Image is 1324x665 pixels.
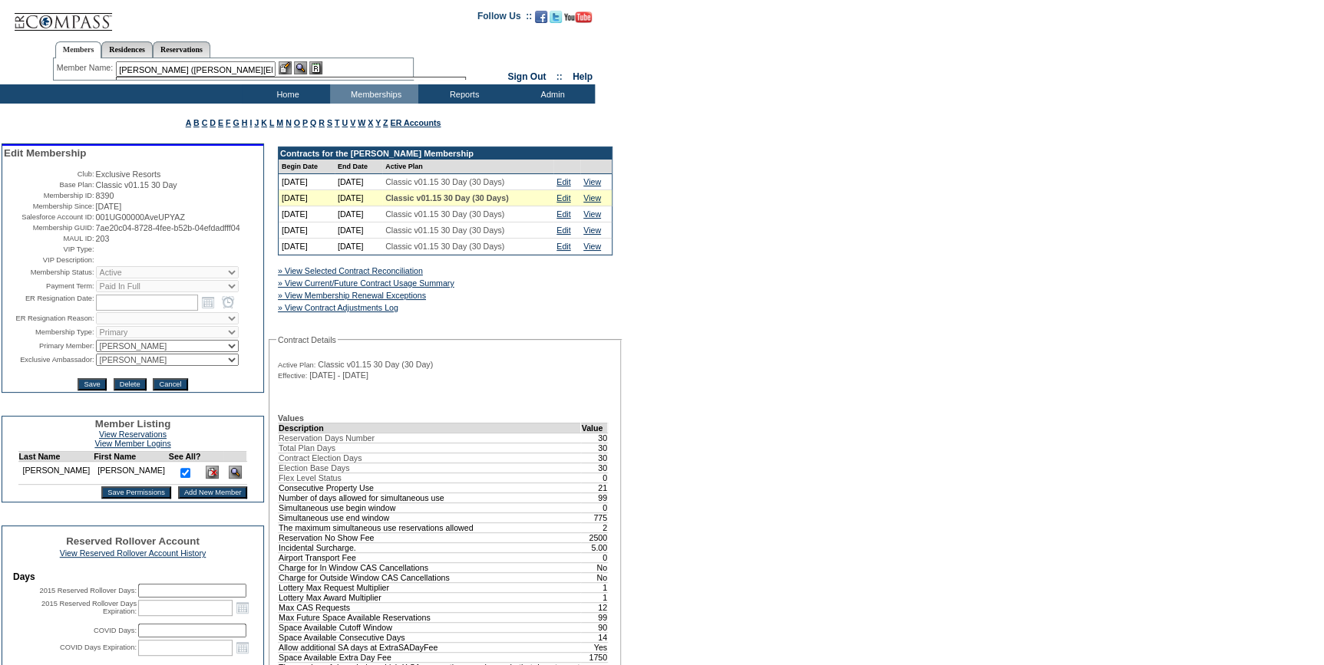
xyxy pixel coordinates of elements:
a: X [368,118,373,127]
img: Reservations [309,61,322,74]
td: Max Future Space Available Reservations [279,612,581,622]
span: Contract Election Days [279,453,362,463]
td: 5.00 [581,542,608,552]
td: Salesforce Account ID: [4,212,94,222]
input: Save [78,378,106,390]
td: Memberships [330,84,418,104]
td: Description [279,423,581,433]
td: First Name [94,452,169,462]
td: [DATE] [279,174,335,190]
td: No [581,572,608,582]
td: 2500 [581,532,608,542]
td: 1750 [581,652,608,662]
img: View [294,61,307,74]
span: Classic v01.15 30 Day (30 Days) [385,226,504,235]
legend: Contract Details [276,335,338,344]
td: 0 [581,472,608,482]
a: Members [55,41,102,58]
a: View Reserved Rollover Account History [60,548,206,558]
td: [DATE] [279,190,335,206]
td: MAUL ID: [4,234,94,243]
span: Active Plan: [278,360,315,370]
label: 2015 Reserved Rollover Days: [39,587,137,594]
td: Simultaneous use begin window [279,502,581,512]
a: O [294,118,300,127]
td: Club: [4,170,94,179]
a: I [249,118,252,127]
span: Member Listing [95,418,171,430]
a: Reservations [153,41,210,58]
a: Edit [556,177,570,186]
td: ER Resignation Date: [4,294,94,311]
a: A [186,118,191,127]
a: Help [573,71,593,82]
a: Q [310,118,316,127]
td: Exclusive Ambassador: [4,354,94,366]
a: View [583,177,601,186]
a: Residences [101,41,153,58]
img: Follow us on Twitter [550,11,562,23]
span: Classic v01.15 30 Day (30 Days) [385,177,504,186]
span: Classic v01.15 30 Day (30 Days) [385,209,504,219]
td: Number of days allowed for simultaneous use [279,492,581,502]
span: 8390 [96,191,114,200]
a: N [286,118,292,127]
span: Election Base Days [279,463,349,472]
td: ER Resignation Reason: [4,312,94,324]
a: View Member Logins [94,439,170,448]
img: Become our fan on Facebook [535,11,547,23]
td: Value [581,423,608,433]
a: Become our fan on Facebook [535,15,547,25]
a: View [583,209,601,219]
a: Edit [556,226,570,235]
a: Edit [556,209,570,219]
td: Incidental Surcharge. [279,542,581,552]
td: 99 [581,612,608,622]
td: Membership GUID: [4,223,94,232]
img: Delete [206,466,219,479]
td: [DATE] [335,206,382,222]
b: Values [278,413,304,423]
td: Allow additional SA days at ExtraSADayFee [279,642,581,652]
a: » View Current/Future Contract Usage Summary [278,278,454,288]
span: Total Plan Days [279,443,335,453]
a: » View Membership Renewal Exceptions [278,291,426,300]
td: VIP Description: [4,255,94,265]
a: F [226,118,231,127]
span: Classic v01.15 30 Day [96,180,177,189]
span: :: [556,71,563,82]
img: b_edit.gif [279,61,292,74]
td: 30 [581,433,608,443]
span: Classic v01.15 30 Day (30 Days) [385,193,509,202]
a: L [269,118,274,127]
td: Lottery Max Award Multiplier [279,592,581,602]
td: [DATE] [335,222,382,239]
td: Charge for Outside Window CAS Cancellations [279,572,581,582]
td: Begin Date [279,160,335,174]
label: 2015 Reserved Rollover Days Expiration: [41,600,137,615]
input: Add New Member [178,486,248,499]
td: Membership Status: [4,266,94,278]
a: B [193,118,200,127]
td: Airport Transport Fee [279,552,581,562]
td: 2 [581,522,608,532]
td: [DATE] [279,206,335,222]
td: Reports [418,84,507,104]
td: 0 [581,552,608,562]
td: 30 [581,463,608,472]
a: Open the calendar popup. [200,294,216,311]
span: Flex Level Status [279,473,342,482]
td: Max CAS Requests [279,602,581,612]
img: Subscribe to our YouTube Channel [564,12,592,23]
td: Contracts for the [PERSON_NAME] Membership [279,147,612,160]
td: Base Plan: [4,180,94,189]
a: K [261,118,267,127]
span: [DATE] [96,202,122,211]
td: VIP Type: [4,245,94,254]
a: View [583,242,601,251]
td: Admin [507,84,595,104]
td: Consecutive Property Use [279,482,581,492]
td: Primary Member: [4,340,94,352]
td: Home [242,84,330,104]
a: Sign Out [507,71,546,82]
